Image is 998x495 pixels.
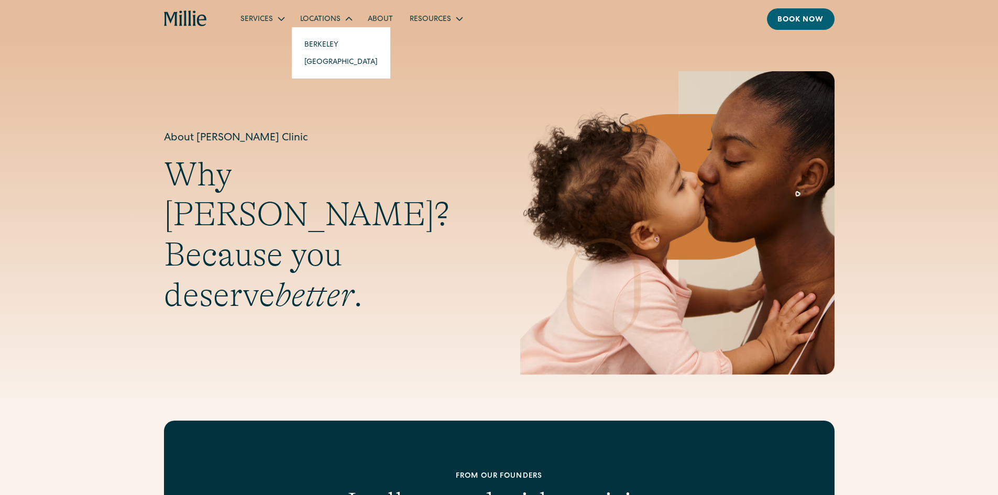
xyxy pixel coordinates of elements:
h1: About [PERSON_NAME] Clinic [164,130,478,146]
a: Book now [767,8,835,30]
div: Locations [300,14,341,25]
div: Resources [401,10,470,27]
a: About [359,10,401,27]
div: Locations [292,10,359,27]
div: Book now [777,15,824,26]
div: Resources [410,14,451,25]
div: Services [240,14,273,25]
a: Berkeley [296,36,386,53]
a: [GEOGRAPHIC_DATA] [296,53,386,70]
em: better [275,276,354,314]
a: home [164,10,207,27]
div: Services [232,10,292,27]
div: From our founders [231,471,767,482]
h2: Why [PERSON_NAME]? Because you deserve . [164,155,478,315]
img: Mother and baby sharing a kiss, highlighting the emotional bond and nurturing care at the heart o... [520,71,835,375]
nav: Locations [292,27,390,79]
